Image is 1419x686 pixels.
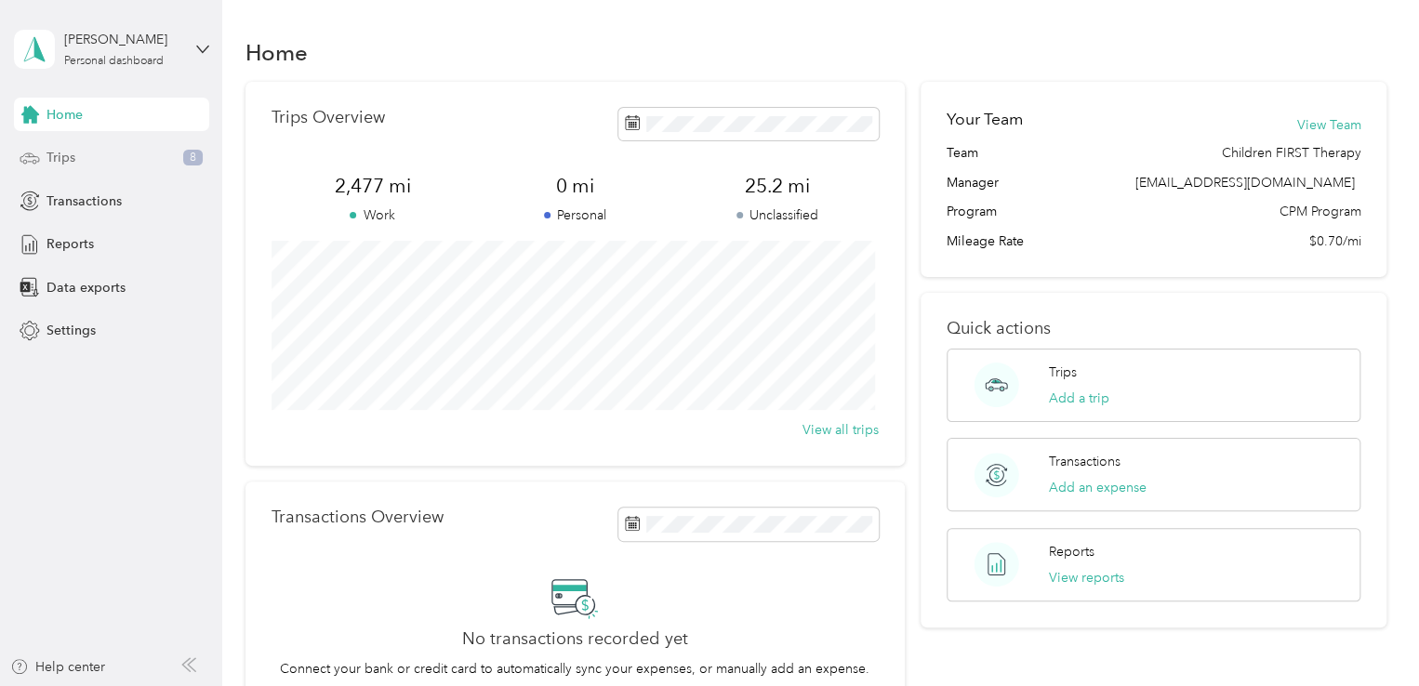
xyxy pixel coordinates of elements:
h2: Your Team [947,108,1023,131]
span: Data exports [46,278,126,297]
div: Personal dashboard [64,56,164,67]
span: Mileage Rate [947,231,1024,251]
span: 0 mi [473,173,676,199]
iframe: Everlance-gr Chat Button Frame [1315,582,1419,686]
span: CPM Program [1279,202,1360,221]
span: $0.70/mi [1308,231,1360,251]
span: 8 [183,150,203,166]
span: 2,477 mi [272,173,474,199]
span: [EMAIL_ADDRESS][DOMAIN_NAME] [1134,175,1354,191]
button: View reports [1049,568,1124,587]
p: Trips [1049,363,1077,382]
p: Work [272,205,474,225]
p: Trips Overview [272,108,385,127]
button: Add an expense [1049,478,1147,497]
span: Transactions [46,191,122,211]
span: Trips [46,148,75,167]
p: Reports [1049,542,1094,561]
span: Children FIRST Therapy [1221,143,1360,163]
p: Personal [473,205,676,225]
div: [PERSON_NAME] [64,30,180,49]
p: Transactions Overview [272,508,444,527]
span: Team [947,143,978,163]
span: Program [947,202,997,221]
span: 25.2 mi [676,173,879,199]
span: Settings [46,321,96,340]
span: Home [46,105,83,125]
button: View Team [1296,115,1360,135]
h1: Home [245,43,308,62]
span: Manager [947,173,999,192]
p: Unclassified [676,205,879,225]
button: Help center [10,657,105,677]
span: Reports [46,234,94,254]
button: Add a trip [1049,389,1109,408]
p: Quick actions [947,319,1360,338]
button: View all trips [802,420,879,440]
p: Transactions [1049,452,1121,471]
p: Connect your bank or credit card to automatically sync your expenses, or manually add an expense. [280,659,869,679]
h2: No transactions recorded yet [462,629,688,649]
